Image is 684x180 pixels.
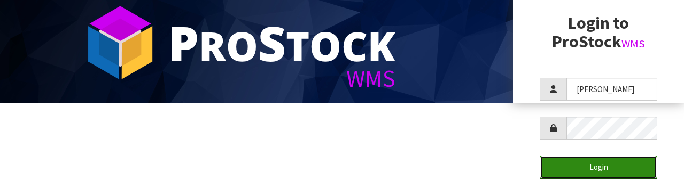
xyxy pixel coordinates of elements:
[168,67,395,91] div: WMS
[621,37,645,51] small: WMS
[168,19,395,67] div: ro tock
[566,78,657,101] input: Username
[258,10,286,75] span: S
[540,156,657,178] button: Login
[80,3,160,83] img: ProStock Cube
[168,10,199,75] span: P
[540,14,657,51] h2: Login to ProStock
